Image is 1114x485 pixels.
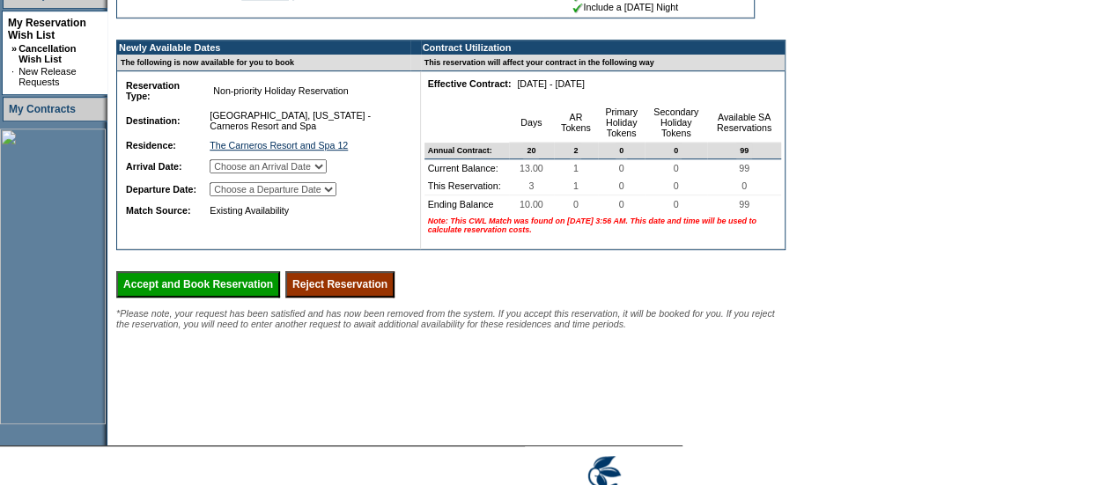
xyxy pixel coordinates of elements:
[116,308,775,329] span: *Please note, your request has been satisfied and has now been removed from the system. If you ac...
[598,103,646,143] td: Primary Holiday Tokens
[424,177,509,195] td: This Reservation:
[428,78,512,89] b: Effective Contract:
[11,66,17,87] td: ·
[117,55,410,71] td: The following is now available for you to book
[206,202,404,219] td: Existing Availability
[570,195,582,213] span: 0
[206,107,404,135] td: [GEOGRAPHIC_DATA], [US_STATE] - Carneros Resort and Spa
[735,195,753,213] span: 99
[421,40,785,55] td: Contract Utilization
[516,195,547,213] span: 10.00
[210,140,348,151] a: The Carneros Resort and Spa 12
[9,103,76,115] a: My Contracts
[126,80,180,101] b: Reservation Type:
[285,271,395,298] input: Reject Reservation
[670,143,682,158] span: 0
[126,161,181,172] b: Arrival Date:
[517,78,585,89] nobr: [DATE] - [DATE]
[424,159,509,177] td: Current Balance:
[738,177,750,195] span: 0
[126,115,181,126] b: Destination:
[11,43,17,54] b: »
[116,271,280,298] input: Accept and Book Reservation
[421,55,785,71] td: This reservation will affect your contract in the following way
[18,43,76,64] a: Cancellation Wish List
[8,17,86,41] a: My Reservation Wish List
[616,195,628,213] span: 0
[570,177,582,195] span: 1
[509,103,554,143] td: Days
[616,159,628,177] span: 0
[516,159,547,177] span: 13.00
[570,159,582,177] span: 1
[572,3,583,13] img: chkSmaller.gif
[126,184,196,195] b: Departure Date:
[670,195,682,213] span: 0
[18,66,76,87] a: New Release Requests
[707,103,781,143] td: Available SA Reservations
[736,143,752,158] span: 99
[645,103,707,143] td: Secondary Holiday Tokens
[735,159,753,177] span: 99
[616,177,628,195] span: 0
[126,140,176,151] b: Residence:
[670,177,682,195] span: 0
[525,177,537,195] span: 3
[117,40,410,55] td: Newly Available Dates
[210,82,351,99] span: Non-priority Holiday Reservation
[424,213,781,238] td: Note: This CWL Match was found on [DATE] 3:56 AM. This date and time will be used to calculate re...
[523,143,539,158] span: 20
[670,159,682,177] span: 0
[424,195,509,213] td: Ending Balance
[570,143,581,158] span: 2
[424,143,509,159] td: Annual Contract:
[126,205,190,216] b: Match Source:
[554,103,598,143] td: AR Tokens
[616,143,627,158] span: 0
